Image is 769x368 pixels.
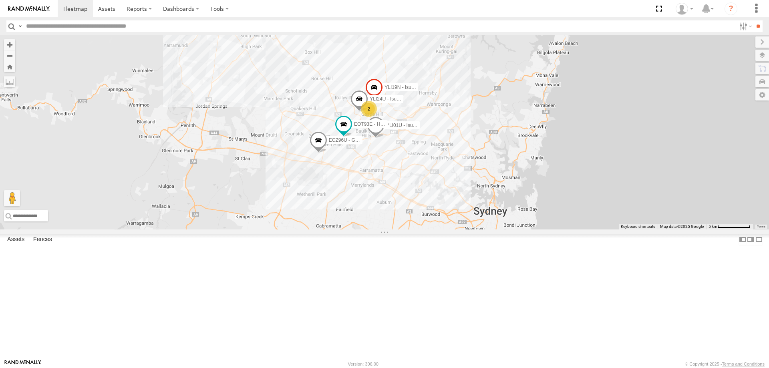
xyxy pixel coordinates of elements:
img: rand-logo.svg [8,6,50,12]
span: EOT93E - HiAce [354,121,390,127]
button: Zoom Home [4,61,15,72]
label: Map Settings [755,89,769,101]
label: Dock Summary Table to the Left [739,234,747,245]
div: 2 [361,101,377,117]
button: Zoom in [4,39,15,50]
label: Assets [3,234,28,245]
span: YLI01U - Isuzu DMAX [386,123,433,128]
span: 5 km [709,224,717,229]
label: Dock Summary Table to the Right [747,234,755,245]
label: Search Filter Options [736,20,753,32]
div: © Copyright 2025 - [685,362,765,366]
span: ECZ96U - Great Wall [329,137,374,143]
i: ? [725,2,737,15]
button: Drag Pegman onto the map to open Street View [4,190,20,206]
label: Measure [4,76,15,87]
div: Version: 306.00 [348,362,378,366]
button: Keyboard shortcuts [621,224,655,229]
a: Terms (opens in new tab) [757,225,765,228]
label: Search Query [17,20,23,32]
button: Zoom out [4,50,15,61]
a: Terms and Conditions [722,362,765,366]
span: YLI24U - Isuzu D-MAX [370,96,418,102]
div: Tom Tozer [673,3,696,15]
label: Hide Summary Table [755,234,763,245]
span: Map data ©2025 Google [660,224,704,229]
a: Visit our Website [4,360,41,368]
button: Map Scale: 5 km per 79 pixels [706,224,753,229]
label: Fences [29,234,56,245]
span: YLI19N - Isuzu DMAX [384,84,431,90]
